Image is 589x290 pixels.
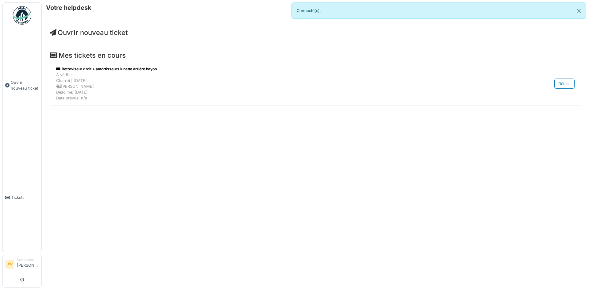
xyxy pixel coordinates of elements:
[572,3,586,19] button: Close
[56,72,499,101] div: À vérifier Charroi | [DATE] [PERSON_NAME] Deadline: [DATE] Date prévue: n/a
[13,6,31,25] img: Badge_color-CXgf-gQk.svg
[46,4,91,11] h6: Votre helpdesk
[3,143,41,252] a: Tickets
[17,257,39,262] div: Demandeur
[3,28,41,143] a: Ouvrir nouveau ticket
[55,65,576,103] a: Retroviseur droit + amortisseurs lunette arrière hayon À vérifierCharroi | [DATE] [PERSON_NAME]De...
[11,195,39,200] span: Tickets
[5,257,39,272] a: JW Demandeur[PERSON_NAME]
[554,79,575,89] div: Détails
[56,66,499,72] div: Retroviseur droit + amortisseurs lunette arrière hayon
[5,260,14,269] li: JW
[50,29,128,37] a: Ouvrir nouveau ticket
[11,79,39,91] span: Ouvrir nouveau ticket
[291,2,586,19] div: Connecté(e).
[17,257,39,271] li: [PERSON_NAME]
[50,51,581,59] h4: Mes tickets en cours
